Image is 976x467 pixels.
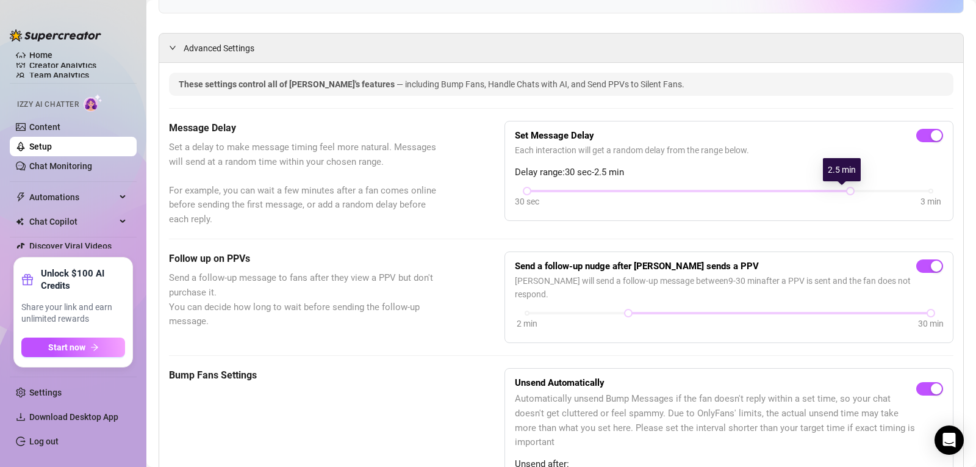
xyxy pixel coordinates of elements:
[515,195,539,208] div: 30 sec
[169,368,443,383] h5: Bump Fans Settings
[29,122,60,132] a: Content
[515,143,943,157] span: Each interaction will get a random delay from the range below.
[41,267,125,292] strong: Unlock $100 AI Credits
[16,192,26,202] span: thunderbolt
[920,195,941,208] div: 3 min
[29,187,116,207] span: Automations
[21,302,125,325] span: Share your link and earn unlimited rewards
[29,56,127,75] a: Creator Analytics
[21,273,34,286] span: gift
[169,44,176,51] span: expanded
[48,342,85,352] span: Start now
[823,158,861,181] div: 2.5 min
[515,274,943,301] span: [PERSON_NAME] will send a follow-up message between 9 - 30 min after a PPV is sent and the fan do...
[84,94,102,112] img: AI Chatter
[29,70,89,80] a: Team Analytics
[90,343,99,352] span: arrow-right
[515,130,594,141] strong: Set Message Delay
[29,241,112,251] a: Discover Viral Videos
[169,121,443,136] h5: Message Delay
[29,412,118,422] span: Download Desktop App
[169,271,443,328] span: Send a follow-up message to fans after they view a PPV but don't purchase it. You can decide how ...
[179,79,396,89] span: These settings control all of [PERSON_NAME]'s features
[29,212,116,231] span: Chat Copilot
[169,252,443,266] h5: Follow up on PPVs
[29,142,52,151] a: Setup
[396,79,684,89] span: — including Bump Fans, Handle Chats with AI, and Send PPVs to Silent Fans.
[21,338,125,357] button: Start nowarrow-right
[29,161,92,171] a: Chat Monitoring
[515,377,605,388] strong: Unsend Automatically
[515,392,916,449] span: Automatically unsend Bump Messages if the fan doesn't reply within a set time, so your chat doesn...
[515,261,759,272] strong: Send a follow-up nudge after [PERSON_NAME] sends a PPV
[918,317,944,330] div: 30 min
[517,317,537,330] div: 2 min
[29,436,59,446] a: Log out
[169,41,184,54] div: expanded
[169,140,443,226] span: Set a delay to make message timing feel more natural. Messages will send at a random time within ...
[10,29,101,42] img: logo-BBDzfeDw.svg
[29,388,62,397] a: Settings
[16,217,24,226] img: Chat Copilot
[935,425,964,455] div: Open Intercom Messenger
[17,99,79,110] span: Izzy AI Chatter
[184,42,254,55] span: Advanced Settings
[29,50,52,60] a: Home
[16,412,26,422] span: download
[515,165,943,180] span: Delay range: 30 sec - 2.5 min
